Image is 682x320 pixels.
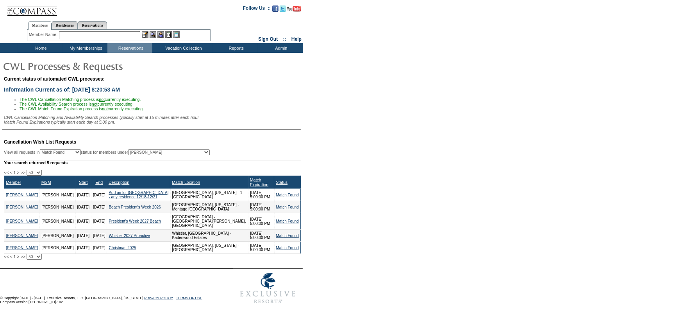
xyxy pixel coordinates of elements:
a: Christmas 2025 [109,246,136,250]
td: [DATE] [91,230,107,242]
td: [PERSON_NAME] [40,242,75,254]
span: > [17,170,20,175]
td: [PERSON_NAME] [40,213,75,230]
img: Become our fan on Facebook [272,5,279,12]
span: 1 [14,254,16,259]
img: b_edit.gif [142,31,148,38]
span: Information Current as of: [DATE] 8:20:53 AM [4,86,120,93]
img: Exclusive Resorts [233,269,303,308]
a: Members [28,21,52,30]
td: [DATE] [75,201,91,213]
img: View [150,31,156,38]
td: [DATE] 5:00:00 PM [248,230,274,242]
td: [DATE] [75,242,91,254]
td: [GEOGRAPHIC_DATA], [US_STATE] - Montage [GEOGRAPHIC_DATA] [170,201,248,213]
a: Match Found [276,219,299,223]
a: [PERSON_NAME] [6,205,38,209]
a: Reservations [78,21,107,29]
a: Match Found [276,234,299,238]
a: [PERSON_NAME] [6,246,38,250]
a: [PERSON_NAME] [6,219,38,223]
img: Follow us on Twitter [280,5,286,12]
td: My Memberships [62,43,107,53]
a: Residences [52,21,78,29]
a: Beach President's Week 2026 [109,205,161,209]
span: Current status of automated CWL processes: [4,76,105,82]
a: Subscribe to our YouTube Channel [287,8,301,13]
td: [GEOGRAPHIC_DATA], [US_STATE] - 1 [GEOGRAPHIC_DATA] [170,189,248,201]
span: The CWL Match Found Expiration process is currently executing. [20,106,144,111]
a: Follow us on Twitter [280,8,286,13]
a: PRIVACY POLICY [144,296,173,300]
td: [DATE] 5:00:00 PM [248,189,274,201]
td: Whistler, [GEOGRAPHIC_DATA] - Kadenwood Estates [170,230,248,242]
span: Cancellation Wish List Requests [4,139,76,145]
span: The CWL Cancellation Matching process is currently executing. [20,97,141,102]
a: Add on for [GEOGRAPHIC_DATA] - any residence 12/18-12/21 [109,191,168,199]
span: << [4,170,9,175]
span: >> [21,254,25,259]
a: Member [6,180,21,185]
a: Match Found [276,246,299,250]
u: not [99,97,105,102]
td: [GEOGRAPHIC_DATA], [US_STATE] - [GEOGRAPHIC_DATA] [170,242,248,254]
div: Your search returned 5 requests [4,160,301,165]
span: :: [283,36,286,42]
span: >> [21,170,25,175]
span: 1 [14,170,16,175]
img: Reservations [165,31,172,38]
td: [PERSON_NAME] [40,189,75,201]
td: [DATE] 5:00:00 PM [248,242,274,254]
img: Subscribe to our YouTube Channel [287,6,301,12]
span: < [10,170,12,175]
span: < [10,254,12,259]
td: Reports [213,43,258,53]
a: Sign Out [258,36,278,42]
a: Description [109,180,129,185]
a: [PERSON_NAME] [6,234,38,238]
img: Impersonate [157,31,164,38]
a: Status [276,180,287,185]
a: Match Expiration [250,178,268,187]
u: not [92,102,98,106]
span: > [17,254,20,259]
td: [PERSON_NAME] [40,230,75,242]
td: Vacation Collection [152,43,213,53]
a: Match Found [276,205,299,209]
a: President's Week 2027 Beach [109,219,161,223]
u: not [102,106,108,111]
td: [DATE] 5:00:00 PM [248,201,274,213]
a: [PERSON_NAME] [6,193,38,197]
td: Follow Us :: [243,5,271,14]
td: [DATE] 5:00:00 PM [248,213,274,230]
a: TERMS OF USE [176,296,203,300]
div: CWL Cancellation Matching and Availability Search processes typically start at 15 minutes after e... [4,115,301,124]
a: Match Found [276,193,299,197]
td: Admin [258,43,303,53]
td: Home [18,43,62,53]
td: [DATE] [75,230,91,242]
td: [DATE] [75,189,91,201]
div: View all requests in status for members under [4,149,210,155]
td: [PERSON_NAME] [40,201,75,213]
span: The CWL Availability Search process is currently executing. [20,102,134,106]
td: [DATE] [91,242,107,254]
a: MSM [41,180,51,185]
td: [DATE] [91,189,107,201]
a: End [95,180,103,185]
td: [DATE] [75,213,91,230]
a: Help [291,36,302,42]
div: Member Name: [29,31,59,38]
img: b_calculator.gif [173,31,180,38]
td: [GEOGRAPHIC_DATA] - [GEOGRAPHIC_DATA][PERSON_NAME], [GEOGRAPHIC_DATA] [170,213,248,230]
a: Start [79,180,88,185]
td: Reservations [107,43,152,53]
a: Become our fan on Facebook [272,8,279,13]
td: [DATE] [91,213,107,230]
a: Match Location [172,180,200,185]
span: << [4,254,9,259]
a: Whistler 2027 Proactive [109,234,150,238]
td: [DATE] [91,201,107,213]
